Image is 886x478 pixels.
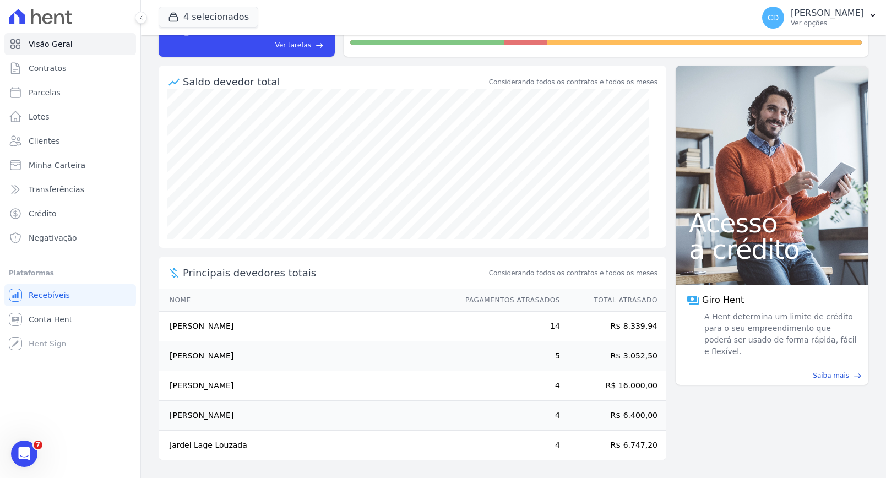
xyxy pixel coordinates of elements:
[29,184,84,195] span: Transferências
[11,441,37,467] iframe: Intercom live chat
[489,77,657,87] div: Considerando todos os contratos e todos os meses
[29,208,57,219] span: Crédito
[316,41,324,50] span: east
[4,154,136,176] a: Minha Carteira
[702,294,744,307] span: Giro Hent
[199,40,324,50] a: Ver tarefas east
[29,111,50,122] span: Lotes
[702,311,857,357] span: A Hent determina um limite de crédito para o seu empreendimento que poderá ser usado de forma ráp...
[455,312,561,341] td: 14
[455,431,561,460] td: 4
[183,74,487,89] div: Saldo devedor total
[561,431,666,460] td: R$ 6.747,20
[275,40,311,50] span: Ver tarefas
[455,289,561,312] th: Pagamentos Atrasados
[791,19,864,28] p: Ver opções
[159,289,455,312] th: Nome
[29,314,72,325] span: Conta Hent
[4,106,136,128] a: Lotes
[29,87,61,98] span: Parcelas
[689,236,855,263] span: a crédito
[753,2,886,33] button: CD [PERSON_NAME] Ver opções
[29,135,59,146] span: Clientes
[159,312,455,341] td: [PERSON_NAME]
[183,265,487,280] span: Principais devedores totais
[455,371,561,401] td: 4
[561,289,666,312] th: Total Atrasado
[159,401,455,431] td: [PERSON_NAME]
[4,82,136,104] a: Parcelas
[29,290,70,301] span: Recebíveis
[159,341,455,371] td: [PERSON_NAME]
[854,372,862,380] span: east
[29,63,66,74] span: Contratos
[4,57,136,79] a: Contratos
[561,371,666,401] td: R$ 16.000,00
[29,232,77,243] span: Negativação
[455,401,561,431] td: 4
[4,284,136,306] a: Recebíveis
[4,178,136,200] a: Transferências
[768,14,779,21] span: CD
[29,160,85,171] span: Minha Carteira
[791,8,864,19] p: [PERSON_NAME]
[29,39,73,50] span: Visão Geral
[159,371,455,401] td: [PERSON_NAME]
[489,268,657,278] span: Considerando todos os contratos e todos os meses
[159,431,455,460] td: Jardel Lage Louzada
[561,312,666,341] td: R$ 8.339,94
[159,7,258,28] button: 4 selecionados
[561,401,666,431] td: R$ 6.400,00
[682,371,862,381] a: Saiba mais east
[561,341,666,371] td: R$ 3.052,50
[813,371,849,381] span: Saiba mais
[455,341,561,371] td: 5
[4,130,136,152] a: Clientes
[34,441,42,449] span: 7
[9,267,132,280] div: Plataformas
[689,210,855,236] span: Acesso
[4,308,136,330] a: Conta Hent
[4,227,136,249] a: Negativação
[4,33,136,55] a: Visão Geral
[4,203,136,225] a: Crédito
